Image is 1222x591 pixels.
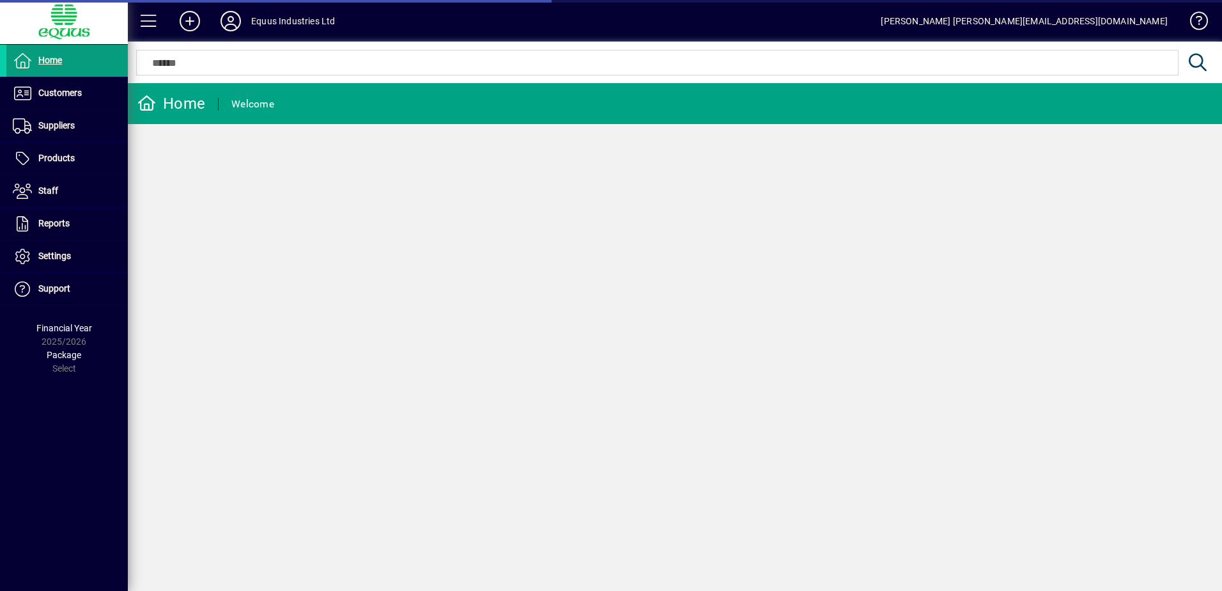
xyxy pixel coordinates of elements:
span: Support [38,283,70,294]
div: Home [137,93,205,114]
span: Package [47,350,81,360]
a: Support [6,273,128,305]
a: Reports [6,208,128,240]
a: Suppliers [6,110,128,142]
span: Reports [38,218,70,228]
div: [PERSON_NAME] [PERSON_NAME][EMAIL_ADDRESS][DOMAIN_NAME] [881,11,1168,31]
a: Customers [6,77,128,109]
a: Products [6,143,128,175]
div: Welcome [231,94,274,114]
span: Customers [38,88,82,98]
button: Profile [210,10,251,33]
div: Equus Industries Ltd [251,11,336,31]
a: Staff [6,175,128,207]
span: Settings [38,251,71,261]
button: Add [169,10,210,33]
a: Knowledge Base [1180,3,1206,44]
span: Home [38,55,62,65]
span: Suppliers [38,120,75,130]
a: Settings [6,240,128,272]
span: Products [38,153,75,163]
span: Financial Year [36,323,92,333]
span: Staff [38,185,58,196]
